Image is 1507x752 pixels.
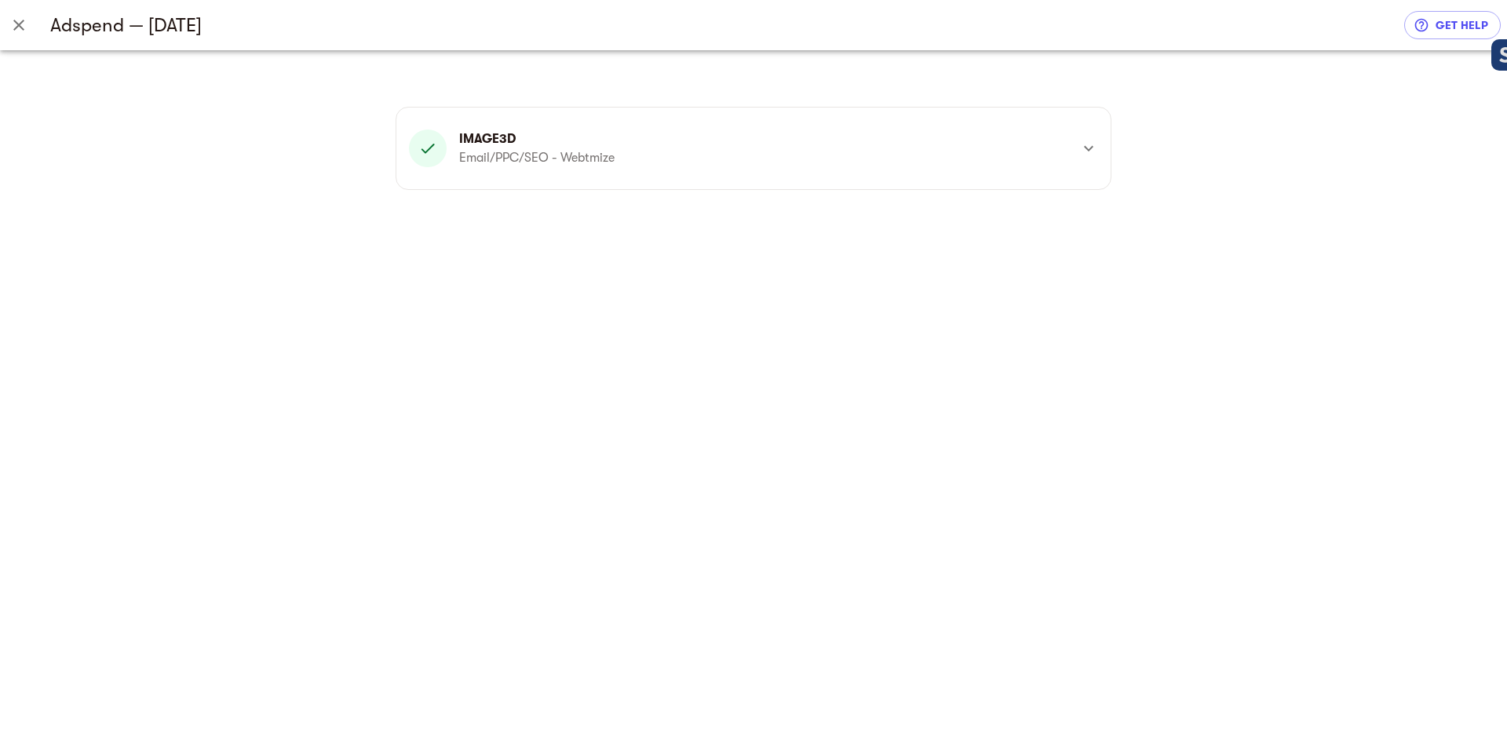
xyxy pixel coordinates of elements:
[459,148,615,167] p: Email/PPC/SEO - Webtmize
[50,13,1404,38] h5: Adspend — [DATE]
[1417,16,1488,35] span: get help
[1404,11,1501,39] a: get help
[459,130,615,148] p: image3d
[409,120,1098,177] div: image3dEmail/PPC/SEO - Webtmize
[1429,677,1507,752] iframe: Chat Widget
